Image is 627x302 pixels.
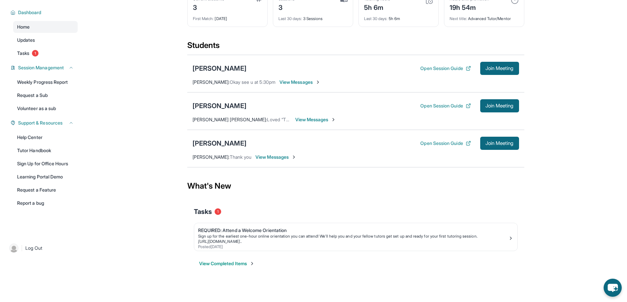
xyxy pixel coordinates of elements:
div: What's New [187,172,524,200]
a: Weekly Progress Report [13,76,78,88]
span: [PERSON_NAME] [PERSON_NAME] : [193,117,267,122]
button: Open Session Guide [420,103,471,109]
img: user-img [9,244,18,253]
a: |Log Out [7,241,78,255]
a: Help Center [13,131,78,143]
a: Home [13,21,78,33]
span: Join Meeting [485,141,514,145]
span: Next title : [450,16,467,21]
div: [PERSON_NAME] [193,101,247,110]
span: First Match : [193,16,214,21]
div: 5h 6m [364,12,433,21]
button: Join Meeting [480,62,519,75]
span: View Messages [255,154,297,160]
span: [PERSON_NAME] : [193,79,230,85]
div: REQUIRED: Attend a Welcome Orientation [198,227,508,234]
a: Sign Up for Office Hours [13,158,78,170]
div: [DATE] [193,12,262,21]
span: Dashboard [18,9,41,16]
span: Tasks [17,50,29,57]
div: [PERSON_NAME] [193,139,247,148]
div: Posted [DATE] [198,244,508,249]
div: 19h 54m [450,2,489,12]
span: Home [17,24,30,30]
a: Tutor Handbook [13,145,78,156]
div: 3 [193,2,224,12]
button: Join Meeting [480,99,519,112]
span: Session Management [18,64,64,71]
span: [PERSON_NAME] : [193,154,230,160]
button: Session Management [15,64,74,71]
img: Chevron-Right [291,154,297,160]
button: View Completed Items [199,260,255,267]
button: Open Session Guide [420,140,471,147]
a: REQUIRED: Attend a Welcome OrientationSign up for the earliest one-hour online orientation you ca... [194,223,517,251]
div: Sign up for the earliest one-hour online orientation you can attend! We’ll help you and your fell... [198,234,508,239]
span: View Messages [295,116,336,123]
span: | [21,244,23,252]
a: Volunteer as a sub [13,103,78,114]
div: Students [187,40,524,55]
button: Open Session Guide [420,65,471,72]
div: [PERSON_NAME] [193,64,247,73]
img: Chevron-Right [315,80,321,85]
div: 3 Sessions [278,12,348,21]
span: Log Out [25,245,42,251]
img: Chevron-Right [331,117,336,122]
a: Report a bug [13,197,78,209]
div: 3 [278,2,295,12]
div: 5h 6m [364,2,390,12]
a: Learning Portal Demo [13,171,78,183]
button: Support & Resources [15,120,74,126]
span: View Messages [279,79,321,85]
span: Loved “Thank you! You as well.” [267,117,333,122]
a: Updates [13,34,78,46]
span: Tasks [194,207,212,216]
span: 1 [215,208,221,215]
button: chat-button [604,279,622,297]
a: Request a Sub [13,89,78,101]
a: Tasks1 [13,47,78,59]
div: Advanced Tutor/Mentor [450,12,519,21]
button: Dashboard [15,9,74,16]
span: 1 [32,50,39,57]
span: Thank you [230,154,252,160]
button: Join Meeting [480,137,519,150]
span: Last 30 days : [278,16,302,21]
span: Updates [17,37,35,43]
a: [URL][DOMAIN_NAME].. [198,239,242,244]
span: Support & Resources [18,120,63,126]
span: Okay see u at 5:30pm [230,79,275,85]
span: Join Meeting [485,66,514,70]
span: Join Meeting [485,104,514,108]
span: Last 30 days : [364,16,388,21]
a: Request a Feature [13,184,78,196]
